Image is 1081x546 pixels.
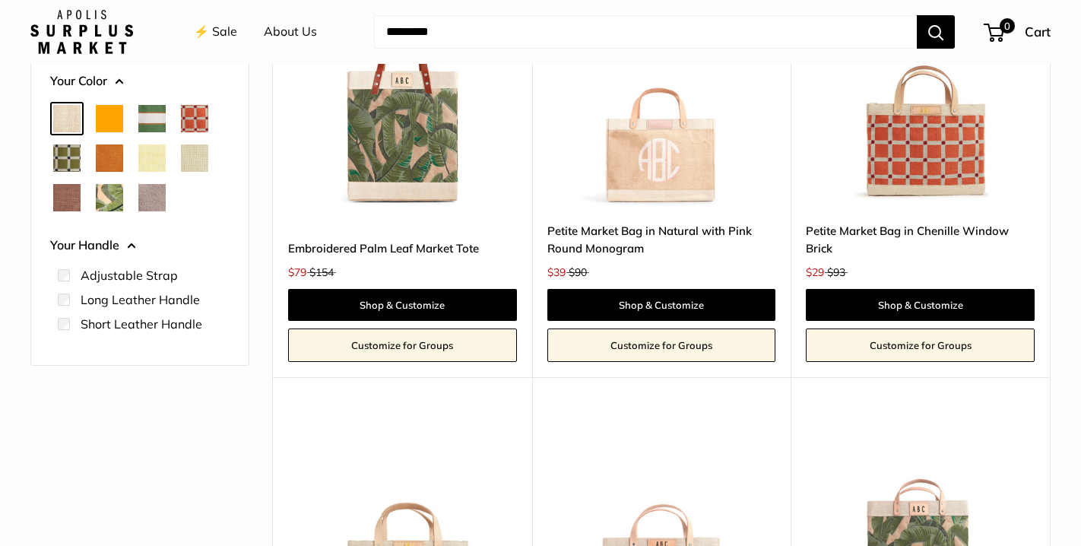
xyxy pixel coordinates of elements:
button: Taupe [138,184,166,211]
span: $29 [806,265,824,279]
span: $154 [309,265,334,279]
a: Customize for Groups [288,329,517,362]
input: Search... [374,15,917,49]
img: Apolis: Surplus Market [30,10,133,54]
span: $79 [288,265,306,279]
a: ⚡️ Sale [194,21,237,43]
button: Search [917,15,955,49]
label: Adjustable Strap [81,266,178,284]
span: $39 [547,265,566,279]
button: Court Green [138,105,166,132]
a: Customize for Groups [547,329,776,362]
label: Short Leather Handle [81,315,202,333]
button: Orange [96,105,123,132]
button: Chenille Window Sage [53,144,81,172]
button: Mint Sorbet [181,144,208,172]
a: Customize for Groups [806,329,1035,362]
button: Cognac [96,144,123,172]
a: Shop & Customize [547,289,776,321]
button: Mustang [53,184,81,211]
button: Palm Leaf [96,184,123,211]
a: Petite Market Bag in Natural with Pink Round Monogram [547,222,776,258]
a: About Us [264,21,317,43]
span: 0 [1000,18,1015,33]
button: Your Color [50,70,230,93]
a: 0 Cart [985,20,1051,44]
button: Daisy [138,144,166,172]
a: Embroidered Palm Leaf Market Tote [288,240,517,257]
span: Cart [1025,24,1051,40]
a: Shop & Customize [288,289,517,321]
label: Long Leather Handle [81,290,200,309]
button: Natural [53,105,81,132]
button: Your Handle [50,234,230,257]
button: Chenille Window Brick [181,105,208,132]
a: Petite Market Bag in Chenille Window Brick [806,222,1035,258]
span: $93 [827,265,845,279]
a: Shop & Customize [806,289,1035,321]
span: $90 [569,265,587,279]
